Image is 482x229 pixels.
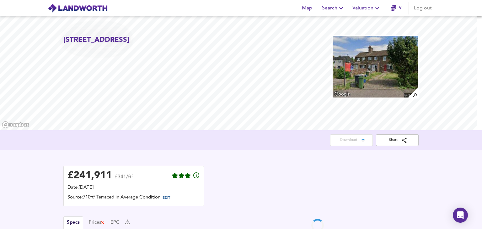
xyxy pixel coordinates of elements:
div: Source: 710ft² Terraced in Average Condition [67,194,200,202]
span: Log out [414,4,432,13]
button: Search [319,2,347,14]
button: Map [297,2,317,14]
div: £ 241,911 [67,171,112,181]
span: Valuation [352,4,381,13]
span: Search [322,4,345,13]
div: Date: [DATE] [67,184,200,191]
h2: [STREET_ADDRESS] [63,35,129,45]
a: 9 [391,4,402,13]
img: search [408,87,419,98]
span: Map [299,4,314,13]
img: logo [48,3,108,13]
button: 9 [386,2,406,14]
span: EDIT [163,196,170,200]
span: £341/ft² [115,175,133,184]
a: Mapbox homepage [2,121,29,128]
button: EPC [110,219,120,226]
div: Open Intercom Messenger [453,208,468,223]
span: Share [381,137,414,143]
img: property [332,35,419,98]
button: Log out [411,2,434,14]
button: Valuation [350,2,383,14]
button: Share [376,134,419,146]
button: Prices [89,219,105,226]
